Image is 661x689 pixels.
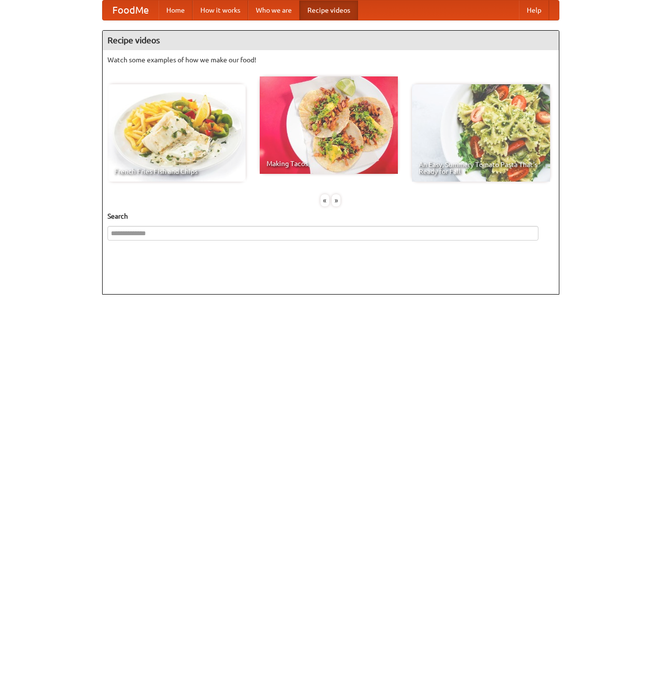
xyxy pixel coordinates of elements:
[419,161,543,175] span: An Easy, Summery Tomato Pasta That's Ready for Fall
[267,160,391,167] span: Making Tacos
[519,0,549,20] a: Help
[107,84,246,182] a: French Fries Fish and Chips
[107,55,554,65] p: Watch some examples of how we make our food!
[248,0,300,20] a: Who we are
[332,194,340,206] div: »
[103,0,159,20] a: FoodMe
[107,211,554,221] h5: Search
[159,0,193,20] a: Home
[103,31,559,50] h4: Recipe videos
[412,84,550,182] a: An Easy, Summery Tomato Pasta That's Ready for Fall
[260,76,398,174] a: Making Tacos
[114,168,239,175] span: French Fries Fish and Chips
[300,0,358,20] a: Recipe videos
[193,0,248,20] a: How it works
[321,194,329,206] div: «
